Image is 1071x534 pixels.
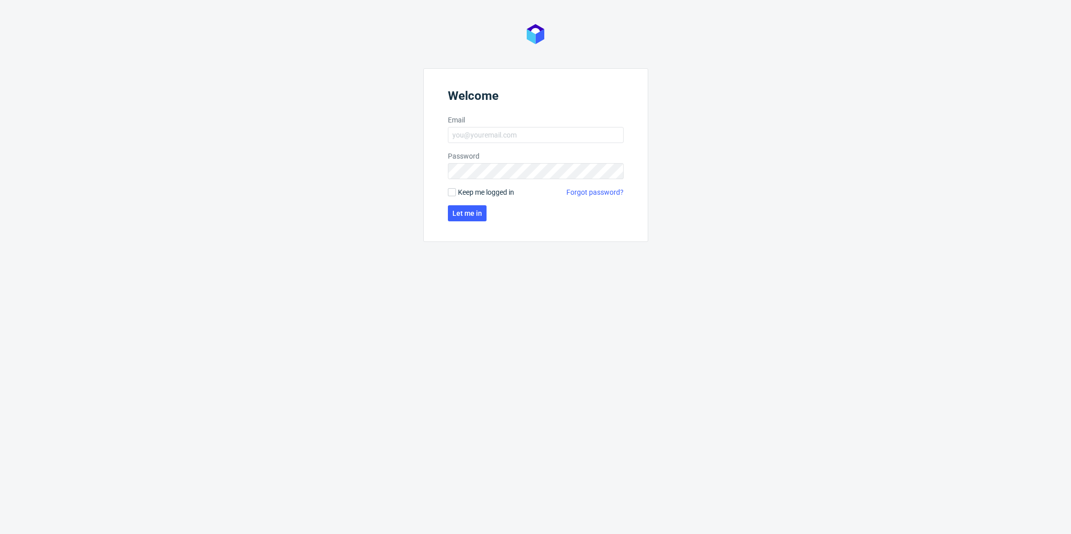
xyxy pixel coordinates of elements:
label: Password [448,151,624,161]
label: Email [448,115,624,125]
span: Keep me logged in [458,187,514,197]
button: Let me in [448,205,487,221]
span: Let me in [452,210,482,217]
header: Welcome [448,89,624,107]
input: you@youremail.com [448,127,624,143]
a: Forgot password? [566,187,624,197]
